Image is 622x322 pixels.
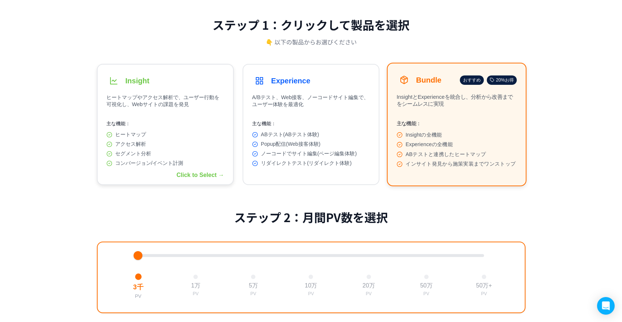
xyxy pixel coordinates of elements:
span: ノーコードでサイト編集(ページ編集体験) [261,151,357,157]
div: 20万 [363,282,375,290]
button: ExperienceA/Bテスト、Web接客、ノーコードサイト編集で、ユーザー体験を最適化主な機能：ABテスト(ABテスト体験)Popup配信(Web接客体験)ノーコードでサイト編集(ページ編集... [243,64,379,185]
span: アクセス解析 [115,141,146,148]
div: PV [481,291,487,296]
span: Popup配信(Web接客体験) [261,141,320,148]
h3: Experience [271,77,310,85]
div: 50万 [420,282,433,290]
button: 3千PV [130,270,146,302]
button: 50万+PV [473,272,495,299]
span: Experienceの全機能 [405,141,453,148]
h2: ステップ 2：月間PV数を選択 [234,209,388,225]
div: PV [308,291,314,296]
div: PV [135,293,141,299]
p: InsightとExperienceを統合し、分析から改善までをシームレスに実現 [397,93,517,111]
button: Insightヒートマップやアクセス解析で、ユーザー行動を可視化し、Webサイトの課題を発見主な機能：ヒートマップアクセス解析セグメント分析コンバージョン/イベント計測Click to Sele... [97,64,234,185]
div: PV [366,291,372,296]
div: 1万 [191,282,200,290]
h3: Insight [126,77,150,85]
span: セグメント分析 [115,151,151,157]
div: PV [250,291,256,296]
div: 10万 [305,282,317,290]
div: PV [193,291,199,296]
h3: Bundle [416,76,441,84]
span: ABテストと連携したヒートマップ [405,151,486,158]
div: Open Intercom Messenger [597,297,615,315]
button: 20万PV [360,272,378,299]
button: Bundleおすすめ20%お得InsightとExperienceを統合し、分析から改善までをシームレスに実現主な機能：Insightの全機能Experienceの全機能ABテストと連携したヒー... [387,63,527,187]
div: 50万+ [476,282,492,290]
div: 5万 [249,282,258,290]
div: おすすめ [460,75,484,85]
div: 3千 [133,283,143,292]
p: 主な機能： [106,120,224,127]
p: 主な機能： [252,120,370,127]
button: 10万PV [302,272,320,299]
span: インサイト発見から施策実装までワンストップ [405,161,516,167]
p: 主な機能： [397,120,517,127]
h2: ステップ 1：クリックして製品を選択 [212,16,410,33]
span: Insightの全機能 [405,131,442,138]
span: リダイレクトテスト(リダイレクト体験) [261,160,352,167]
span: ABテスト(ABテスト体験) [261,131,319,138]
button: 5万PV [246,272,261,299]
div: Click to Select → [177,172,224,178]
p: ヒートマップやアクセス解析で、ユーザー行動を可視化し、Webサイトの課題を発見 [106,94,224,112]
span: ヒートマップ [115,131,146,138]
span: コンバージョン/イベント計測 [115,160,183,167]
button: 50万PV [417,272,436,299]
p: A/Bテスト、Web接客、ノーコードサイト編集で、ユーザー体験を最適化 [252,94,370,112]
p: 👇 以下の製品からお選びください [266,35,357,44]
button: 1万PV [188,272,203,299]
div: PV [423,291,429,296]
div: 20%お得 [487,75,517,85]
